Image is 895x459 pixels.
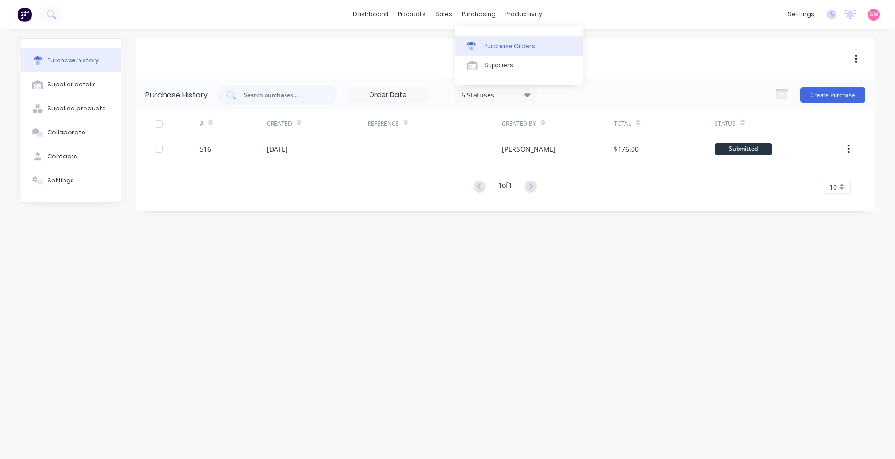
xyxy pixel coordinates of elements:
[17,7,32,22] img: Factory
[48,128,85,137] div: Collaborate
[393,7,430,22] div: products
[48,56,99,65] div: Purchase history
[48,104,106,113] div: Supplied products
[267,144,288,154] div: [DATE]
[455,56,583,75] a: Suppliers
[145,89,208,101] div: Purchase History
[21,97,121,121] button: Supplied products
[200,144,211,154] div: 516
[783,7,819,22] div: settings
[829,182,837,192] span: 10
[869,10,879,19] span: GM
[48,176,74,185] div: Settings
[430,7,457,22] div: sales
[267,120,292,128] div: Created
[21,169,121,193] button: Settings
[715,143,772,155] div: Submitted
[348,7,393,22] a: dashboard
[800,87,865,103] button: Create Purchase
[457,7,501,22] div: purchasing
[614,144,639,154] div: $176.00
[21,121,121,145] button: Collaborate
[21,72,121,97] button: Supplier details
[347,88,428,102] input: Order Date
[461,89,530,99] div: 6 Statuses
[501,7,547,22] div: productivity
[614,120,631,128] div: Total
[715,120,736,128] div: Status
[48,152,77,161] div: Contacts
[368,120,399,128] div: Reference
[243,90,322,100] input: Search purchases...
[484,61,513,70] div: Suppliers
[200,120,203,128] div: #
[455,36,583,55] a: Purchase Orders
[21,145,121,169] button: Contacts
[502,120,536,128] div: Created By
[484,42,535,50] div: Purchase Orders
[502,144,556,154] div: [PERSON_NAME]
[48,80,96,89] div: Supplier details
[498,180,512,194] div: 1 of 1
[21,48,121,72] button: Purchase history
